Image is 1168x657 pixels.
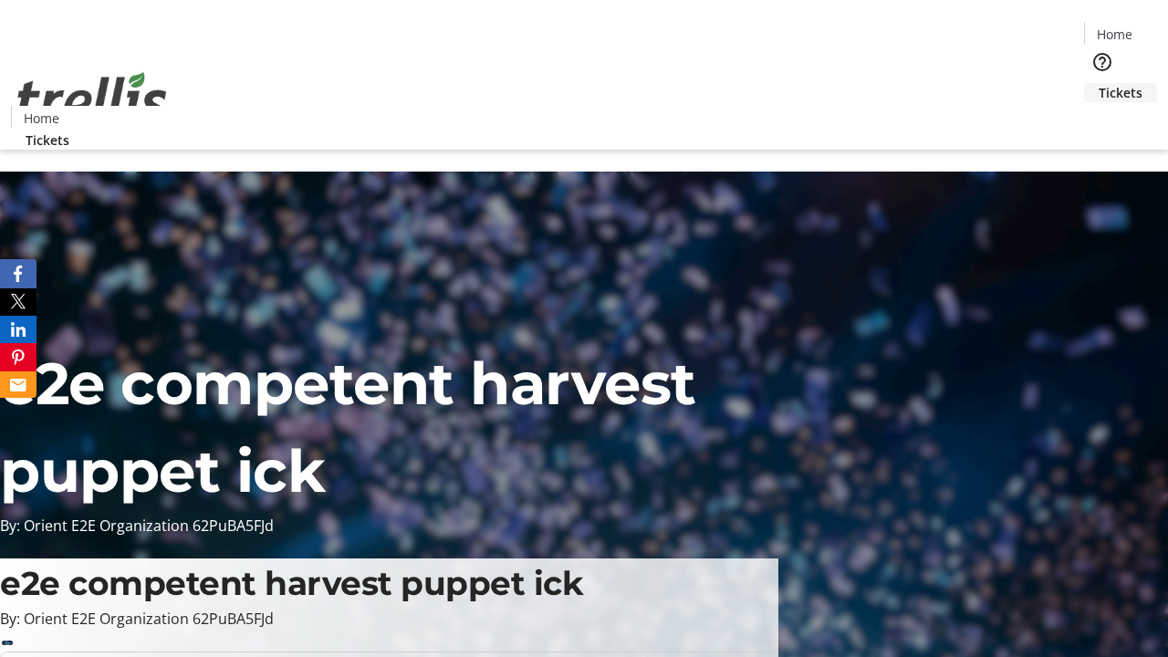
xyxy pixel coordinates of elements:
span: Home [24,109,59,128]
img: Orient E2E Organization 62PuBA5FJd's Logo [11,52,173,143]
a: Tickets [11,130,84,150]
span: Tickets [1099,83,1142,102]
a: Home [1085,25,1143,44]
button: Help [1084,44,1121,80]
a: Tickets [1084,83,1157,102]
span: Home [1097,25,1132,44]
span: Tickets [26,130,69,150]
button: Cart [1084,102,1121,139]
a: Home [12,109,70,128]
